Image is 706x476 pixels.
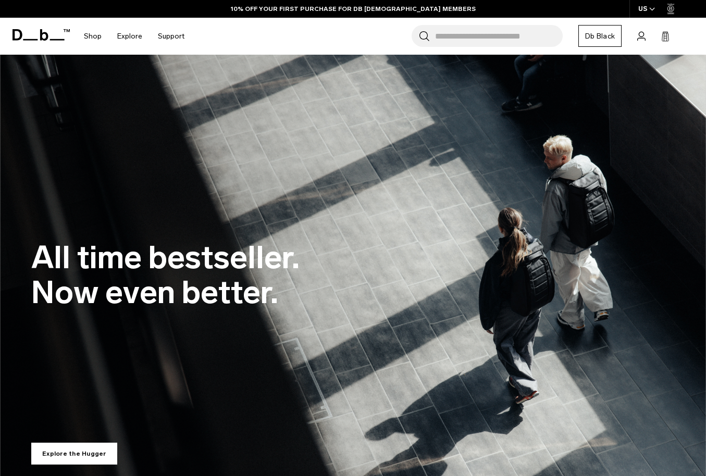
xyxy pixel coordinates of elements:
a: Shop [84,18,102,55]
a: 10% OFF YOUR FIRST PURCHASE FOR DB [DEMOGRAPHIC_DATA] MEMBERS [231,4,476,14]
a: Db Black [578,25,622,47]
a: Explore the Hugger [31,443,117,465]
a: Explore [117,18,142,55]
h1: All time bestseller. Now even better. [31,240,300,310]
a: Support [158,18,184,55]
nav: Main Navigation [76,18,192,55]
